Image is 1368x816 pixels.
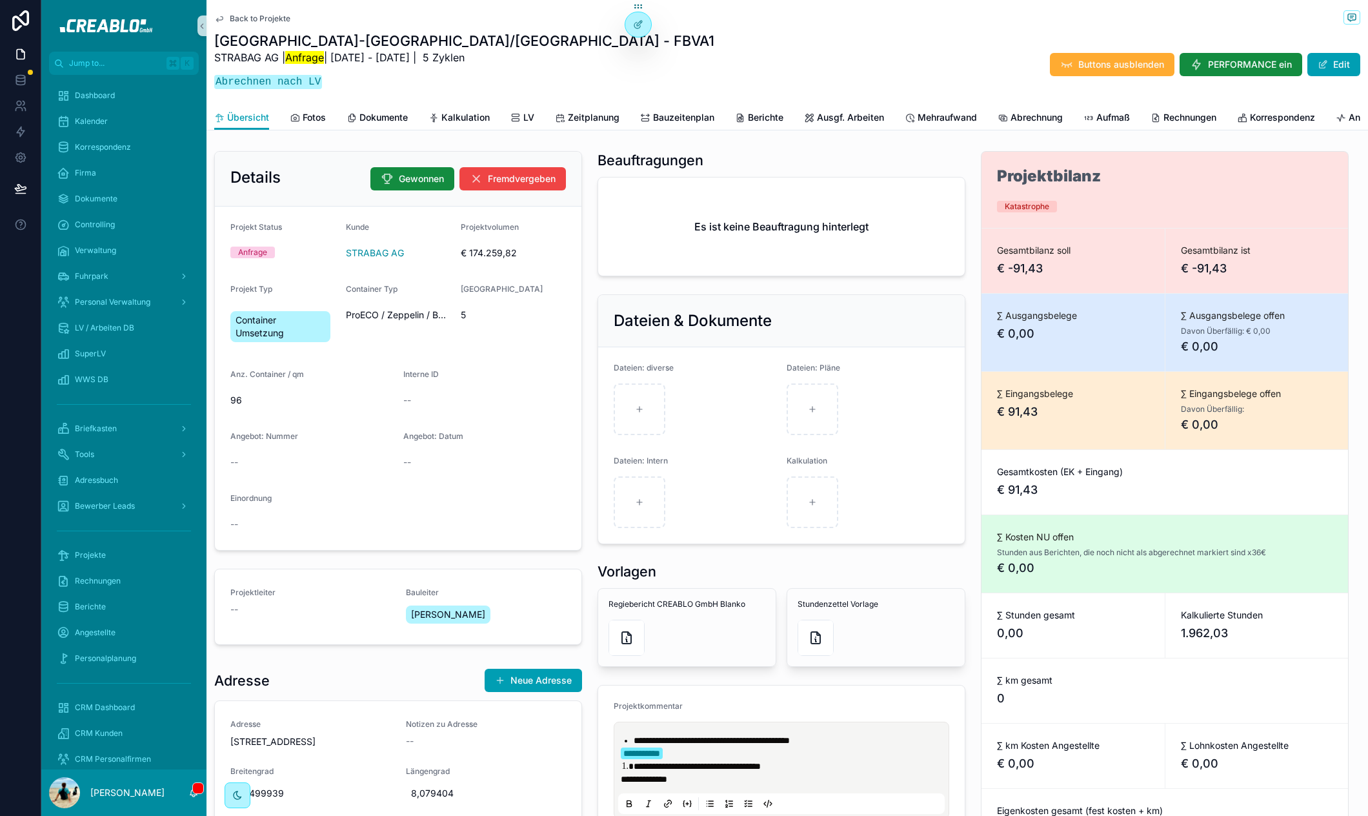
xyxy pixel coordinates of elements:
span: Back to Projekte [230,14,290,24]
span: CRM Dashboard [75,702,135,713]
p: [PERSON_NAME] [90,786,165,799]
span: -- [406,735,414,748]
span: Dateien: Pläne [787,363,840,372]
span: PERFORMANCE ein [1208,58,1292,71]
div: Katastrophe [1005,201,1049,212]
a: Mehraufwand [905,106,977,132]
span: Angestellte [75,627,116,638]
a: Angestellte [49,621,199,644]
span: Breitengrad [230,766,390,777]
button: Neue Adresse [485,669,582,692]
span: -- [230,518,238,531]
span: Korrespondenz [1250,111,1315,124]
a: Kalkulation [428,106,490,132]
h1: [GEOGRAPHIC_DATA]-[GEOGRAPHIC_DATA]/[GEOGRAPHIC_DATA] - FBVA1 [214,32,714,50]
span: Gesamtbilanz soll [997,244,1149,257]
span: Personalplanung [75,653,136,664]
span: Kalkulation [441,111,490,124]
a: Fuhrpark [49,265,199,288]
span: [GEOGRAPHIC_DATA] [461,284,543,294]
a: Dokumente [347,106,408,132]
button: Buttons ausblenden [1050,53,1174,76]
a: SuperLV [49,342,199,365]
a: Dashboard [49,84,199,107]
a: Fotos [290,106,326,132]
span: 96 [230,394,393,407]
span: 8,079404 [411,787,561,800]
span: -- [230,603,238,616]
a: Tools [49,443,199,466]
span: 52,499939 [236,787,385,800]
span: ∑ Eingangsbelege offen [1181,387,1333,400]
a: Berichte [735,106,783,132]
a: Aufmaß [1083,106,1130,132]
span: Einordnung [230,493,272,503]
span: Notizen zu Adresse [406,719,566,729]
span: ∑ Ausgangsbelege offen [1181,309,1333,322]
span: Stundenzettel Vorlage [798,599,954,609]
span: Bewerber Leads [75,501,135,511]
span: LV / Arbeiten DB [75,323,134,333]
span: [PERSON_NAME] [411,608,485,621]
a: Kalender [49,110,199,133]
span: Dokumente [359,111,408,124]
a: Berichte [49,595,199,618]
button: Gewonnen [370,167,454,190]
span: Briefkasten [75,423,117,434]
a: Controlling [49,213,199,236]
span: Verwaltung [75,245,116,256]
div: scrollable content [41,75,206,770]
span: Kunde [346,222,369,232]
span: Übersicht [227,111,269,124]
a: Adressbuch [49,469,199,492]
code: Abrechnen nach LV [214,75,322,89]
span: Container Umsetzung [236,314,325,340]
a: Personal Verwaltung [49,291,199,314]
a: Briefkasten [49,417,199,440]
button: Fremdvergeben [459,167,566,190]
span: Angebot: Nummer [230,431,298,441]
span: 0,00 [997,624,1149,642]
a: Bauzeitenplan [640,106,714,132]
mark: Anfrage [285,51,324,64]
span: Dashboard [75,90,115,101]
a: LV [510,106,534,132]
span: ∑ Stunden gesamt [997,609,1149,622]
span: Controlling [75,219,115,230]
span: Berichte [75,602,106,612]
span: -- [403,394,411,407]
button: Jump to...K [49,52,199,75]
span: € 91,43 [997,403,1149,421]
span: Container Typ [346,284,397,294]
span: Anz. Container / qm [230,369,304,379]
span: ProECO / Zeppelin / Boels / Recon [346,309,451,321]
span: LV [523,111,534,124]
span: Kalkulierte Stunden [1181,609,1333,622]
span: Rechnungen [1163,111,1216,124]
a: Bewerber Leads [49,495,199,518]
span: Bauleiter [406,587,566,598]
a: STRABAG AG [346,247,404,260]
a: CRM Dashboard [49,696,199,719]
a: Korrespondenz [49,136,199,159]
span: Tools [75,449,94,460]
span: Zeitplanung [568,111,619,124]
span: 5 [461,309,566,321]
span: Fremdvergeben [488,172,556,185]
span: ∑ km Kosten Angestellte [997,739,1149,752]
h1: Projektbilanz [997,168,1101,184]
span: -- [230,456,238,469]
p: [STREET_ADDRESS] [230,735,390,748]
span: Gesamtbilanz ist [1181,244,1333,257]
a: Back to Projekte [214,14,290,24]
span: Ausgf. Arbeiten [817,111,884,124]
span: Buttons ausblenden [1078,58,1164,71]
span: Längengrad [406,766,566,777]
button: PERFORMANCE ein [1180,53,1302,76]
a: Dokumente [49,187,199,210]
span: Fotos [303,111,326,124]
span: Projekt Status [230,222,282,232]
span: Dateien: diverse [614,363,674,372]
